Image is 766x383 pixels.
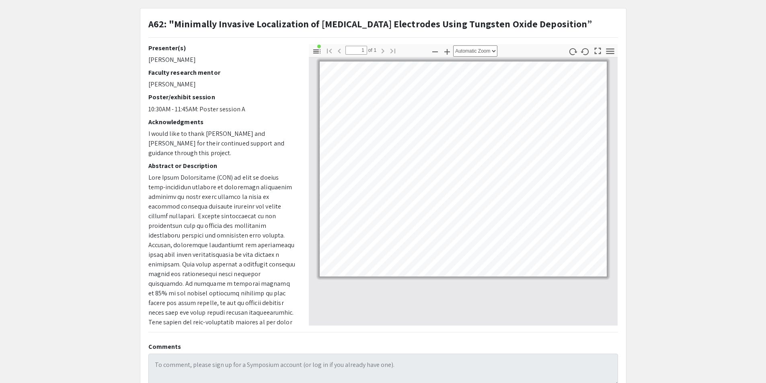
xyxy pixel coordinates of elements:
[148,69,297,76] h2: Faculty research mentor
[363,154,385,155] a: https://doi.org/10.1016/j.bj.2021.08.010
[428,45,442,57] button: Zoom Out
[333,45,346,56] button: Previous Page
[566,45,579,57] button: Rotate Clockwise
[453,45,497,57] select: Zoom
[603,45,617,57] button: Tools
[316,58,610,280] div: Page 1
[148,80,297,89] p: [PERSON_NAME]
[322,45,336,56] button: Go to First Page
[148,44,297,52] h2: Presenter(s)
[440,45,454,57] button: Zoom In
[367,46,377,55] span: of 1
[578,45,592,57] button: Rotate Counterclockwise
[345,46,367,55] input: Page
[386,45,400,56] button: Go to Last Page
[591,44,604,56] button: Switch to Presentation Mode
[148,118,297,126] h2: Acknowledgments
[310,45,324,57] button: Toggle Sidebar (document contains outline/attachments/layers)
[148,55,297,65] p: [PERSON_NAME]
[148,343,618,350] h2: Comments
[148,162,297,170] h2: Abstract or Description
[6,347,34,377] iframe: Chat
[148,129,297,158] p: I would like to thank [PERSON_NAME] and [PERSON_NAME] for their continued support and guidance th...
[148,17,592,30] strong: A62: "Minimally Invasive Localization of [MEDICAL_DATA] Electrodes Using Tungsten Oxide Deposition”
[148,93,297,101] h2: Poster/exhibit session
[376,45,390,56] button: Next Page
[148,104,297,114] p: 10:30AM - 11:45AM: Poster session A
